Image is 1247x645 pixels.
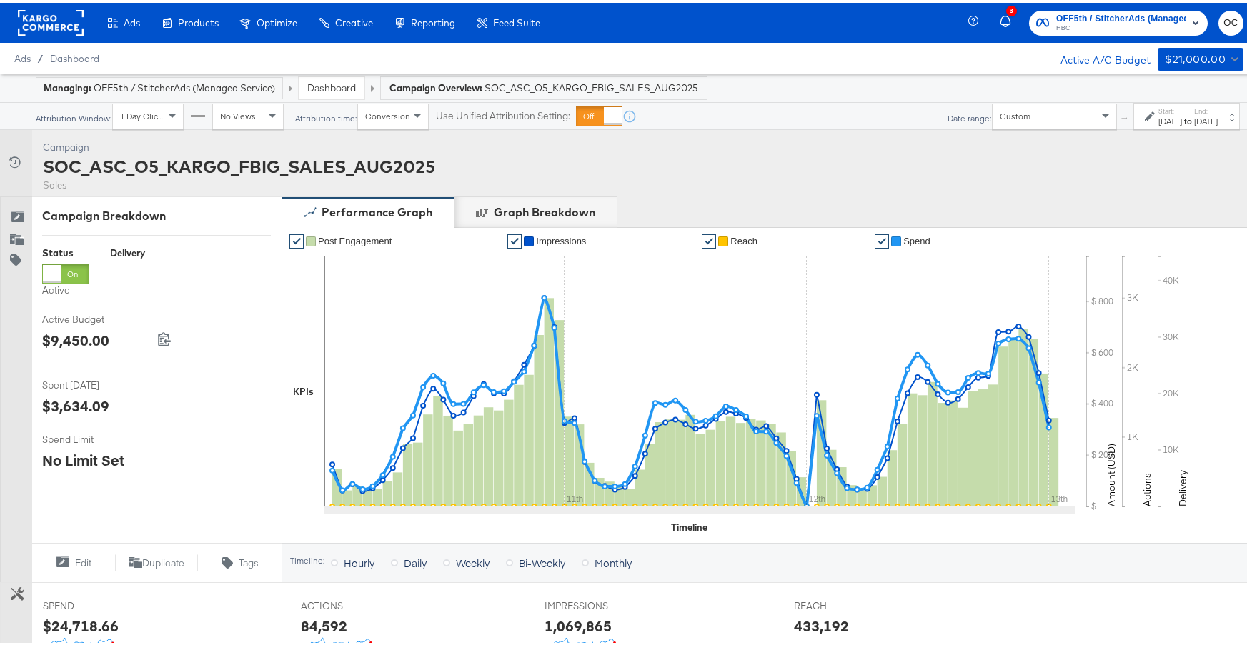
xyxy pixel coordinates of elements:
[672,518,708,531] div: Timeline
[301,613,347,634] div: 84,592
[493,14,540,26] span: Feed Suite
[31,551,115,569] button: Edit
[485,79,698,92] span: SOC_ASC_O5_KARGO_FBIG_SALES_AUG2025
[1045,45,1151,66] div: Active A/C Budget
[42,376,149,389] span: Spent [DATE]
[1141,470,1153,504] text: Actions
[43,596,150,610] span: SPEND
[220,108,256,119] span: No Views
[42,244,89,257] div: Status
[1158,45,1243,68] button: $21,000.00
[42,393,109,414] div: $3,634.09
[178,14,219,26] span: Products
[494,201,595,218] div: Graph Breakdown
[42,430,149,444] span: Spend Limit
[120,108,167,119] span: 1 Day Clicks
[1182,113,1194,124] strong: to
[43,176,435,189] div: Sales
[124,14,140,26] span: Ads
[875,231,889,246] a: ✔
[794,596,901,610] span: REACH
[1218,8,1243,33] button: OC
[335,14,373,26] span: Creative
[1224,12,1238,29] span: OC
[42,447,124,468] div: No Limit Set
[1158,113,1182,124] div: [DATE]
[43,138,435,151] div: Campaign
[794,613,849,634] div: 433,192
[1176,467,1189,504] text: Delivery
[44,79,91,91] strong: Managing:
[1029,8,1208,33] button: OFF5th / StitcherAds (Managed Service)HBC
[1000,108,1030,119] span: Custom
[44,79,275,92] div: OFF5th / StitcherAds (Managed Service)
[115,551,199,569] button: Duplicate
[198,551,282,569] button: Tags
[507,231,522,246] a: ✔
[1056,9,1186,24] span: OFF5th / StitcherAds (Managed Service)
[1194,104,1218,113] label: End:
[702,231,716,246] a: ✔
[365,108,410,119] span: Conversion
[42,310,149,324] span: Active Budget
[75,554,91,567] span: Edit
[436,106,570,120] label: Use Unified Attribution Setting:
[545,613,612,634] div: 1,069,865
[294,111,357,121] div: Attribution time:
[1194,113,1218,124] div: [DATE]
[1105,441,1118,504] text: Amount (USD)
[31,50,50,61] span: /
[257,14,297,26] span: Optimize
[1165,48,1226,66] div: $21,000.00
[595,553,632,567] span: Monthly
[35,111,112,121] div: Attribution Window:
[389,79,482,91] strong: Campaign Overview:
[404,553,427,567] span: Daily
[903,233,930,244] span: Spend
[289,231,304,246] a: ✔
[998,6,1022,34] button: 3
[50,50,99,61] a: Dashboard
[239,554,259,567] span: Tags
[1056,20,1186,31] span: HBC
[307,79,356,91] a: Dashboard
[142,554,184,567] span: Duplicate
[344,553,374,567] span: Hourly
[730,233,757,244] span: Reach
[411,14,455,26] span: Reporting
[1006,3,1017,14] div: 3
[14,50,31,61] span: Ads
[42,281,89,294] label: Active
[42,327,109,348] div: $9,450.00
[947,111,992,121] div: Date range:
[1158,104,1182,113] label: Start:
[519,553,565,567] span: Bi-Weekly
[536,233,586,244] span: Impressions
[110,244,145,257] div: Delivery
[322,201,432,218] div: Performance Graph
[42,205,271,221] div: Campaign Breakdown
[301,596,408,610] span: ACTIONS
[43,151,435,176] div: SOC_ASC_O5_KARGO_FBIG_SALES_AUG2025
[289,553,325,563] div: Timeline:
[456,553,490,567] span: Weekly
[1118,114,1132,119] span: ↑
[545,596,652,610] span: IMPRESSIONS
[318,233,392,244] span: Post Engagement
[43,613,119,634] div: $24,718.66
[293,382,314,396] div: KPIs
